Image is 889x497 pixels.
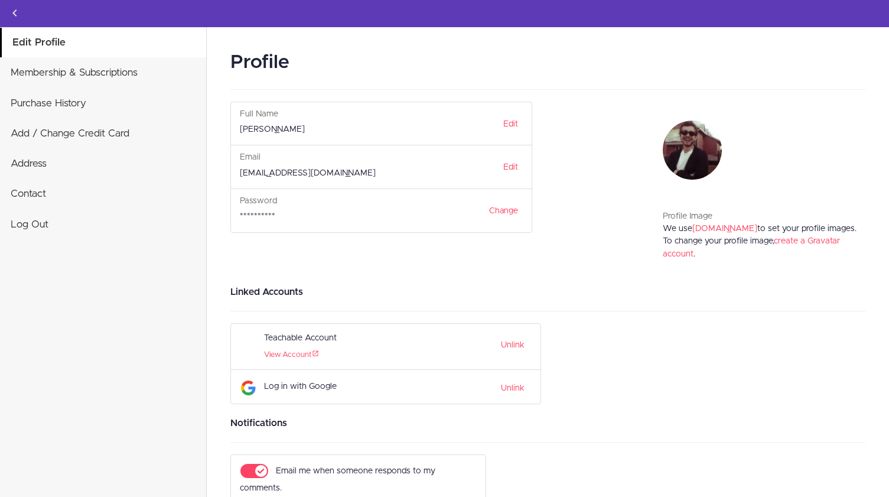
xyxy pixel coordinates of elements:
[240,124,305,136] label: [PERSON_NAME]
[240,460,477,495] form: Email me when someone responds to my comments.
[692,225,757,233] a: [DOMAIN_NAME]
[501,381,525,394] a: Unlink
[501,334,525,352] a: Unlink
[240,151,260,164] label: Email
[264,376,450,398] div: Log in with Google
[230,416,865,430] h3: Notifications
[241,381,256,395] img: Google Logo
[240,108,278,121] label: Full Name
[8,6,22,20] svg: Back to courses
[2,28,206,57] a: Edit Profile
[663,121,722,180] img: franzlocarno@gmail.com
[496,114,526,134] a: Edit
[264,330,450,347] div: Teachable Account
[240,195,277,207] label: Password
[240,167,376,180] label: [EMAIL_ADDRESS][DOMAIN_NAME]
[496,157,526,177] a: Edit
[663,223,857,273] div: We use to set your profile images. To change your profile image, .
[230,285,865,299] h3: Linked Accounts
[230,48,865,77] h2: Profile
[663,210,857,223] div: Profile Image
[663,237,840,258] a: create a Gravatar account
[264,351,319,359] a: View Account
[481,201,526,221] a: Change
